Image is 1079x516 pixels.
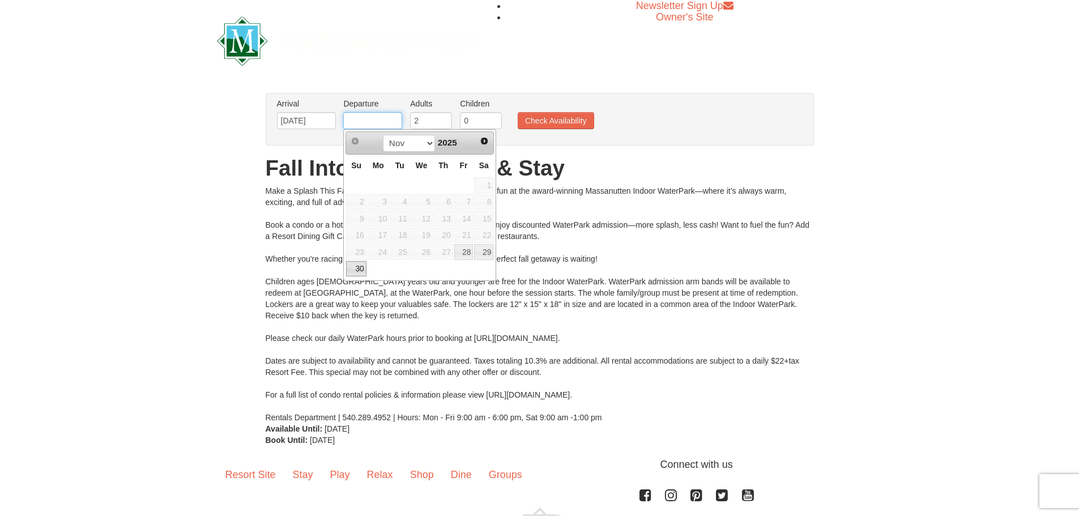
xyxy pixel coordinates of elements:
span: Saturday [479,161,489,170]
span: 13 [434,211,453,227]
span: 17 [368,228,389,244]
td: available [410,227,433,244]
td: available [367,227,390,244]
td: available [390,194,410,211]
span: 7 [454,194,474,210]
a: 28 [454,244,474,260]
span: 9 [346,211,366,227]
td: available [367,194,390,211]
td: available [474,177,494,194]
span: 2025 [438,138,457,147]
span: 4 [390,194,410,210]
td: available [410,244,433,261]
span: Tuesday [395,161,404,170]
a: Shop [402,457,442,492]
span: Prev [351,137,360,146]
a: Groups [480,457,531,492]
a: Resort Site [217,457,284,492]
td: available [410,210,433,227]
button: Check Availability [518,112,594,129]
span: 18 [390,228,410,244]
label: Departure [343,98,402,109]
td: available [346,227,366,244]
p: Connect with us [217,457,863,472]
td: available [346,261,366,278]
span: 8 [474,194,493,210]
td: available [474,244,494,261]
label: Arrival [277,98,336,109]
td: available [454,194,474,211]
td: available [390,244,410,261]
a: Prev [347,133,363,149]
a: Dine [442,457,480,492]
a: 30 [346,261,366,277]
td: available [433,210,454,227]
a: Play [322,457,359,492]
label: Adults [410,98,452,109]
span: 27 [434,244,453,260]
span: 2 [346,194,366,210]
div: Make a Splash This Fall at [GEOGRAPHIC_DATA]! Jump into fall fun at the award-winning Massanutten... [266,185,814,423]
a: Relax [359,457,402,492]
span: 25 [390,244,410,260]
span: 11 [390,211,410,227]
a: 29 [474,244,493,260]
span: 26 [411,244,433,260]
span: 22 [474,228,493,244]
td: available [390,210,410,227]
img: Massanutten Resort Logo [217,16,476,66]
a: Massanutten Resort [217,26,476,53]
a: Next [477,133,493,149]
a: Stay [284,457,322,492]
strong: Book Until: [266,436,308,445]
span: 21 [454,228,474,244]
a: Owner's Site [656,11,713,23]
td: available [474,227,494,244]
td: available [367,210,390,227]
td: available [433,194,454,211]
strong: Available Until: [266,424,323,433]
span: Monday [373,161,384,170]
td: available [367,244,390,261]
span: 6 [434,194,453,210]
span: 1 [474,177,493,193]
span: 15 [474,211,493,227]
span: 5 [411,194,433,210]
span: 3 [368,194,389,210]
label: Children [460,98,502,109]
span: 20 [434,228,453,244]
td: available [454,244,474,261]
span: Wednesday [416,161,428,170]
span: 19 [411,228,433,244]
td: available [390,227,410,244]
span: 10 [368,211,389,227]
span: 24 [368,244,389,260]
span: [DATE] [325,424,349,433]
h1: Fall Into Fun – Splash & Stay [266,157,814,180]
td: available [346,210,366,227]
td: available [474,210,494,227]
td: available [454,210,474,227]
span: Friday [459,161,467,170]
td: available [474,194,494,211]
td: available [433,227,454,244]
span: 14 [454,211,474,227]
td: available [410,194,433,211]
td: available [346,244,366,261]
span: [DATE] [310,436,335,445]
td: available [454,227,474,244]
span: 16 [346,228,366,244]
span: Thursday [438,161,448,170]
span: Next [480,137,489,146]
td: available [433,244,454,261]
span: Sunday [351,161,361,170]
td: available [346,194,366,211]
span: 23 [346,244,366,260]
span: 12 [411,211,433,227]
